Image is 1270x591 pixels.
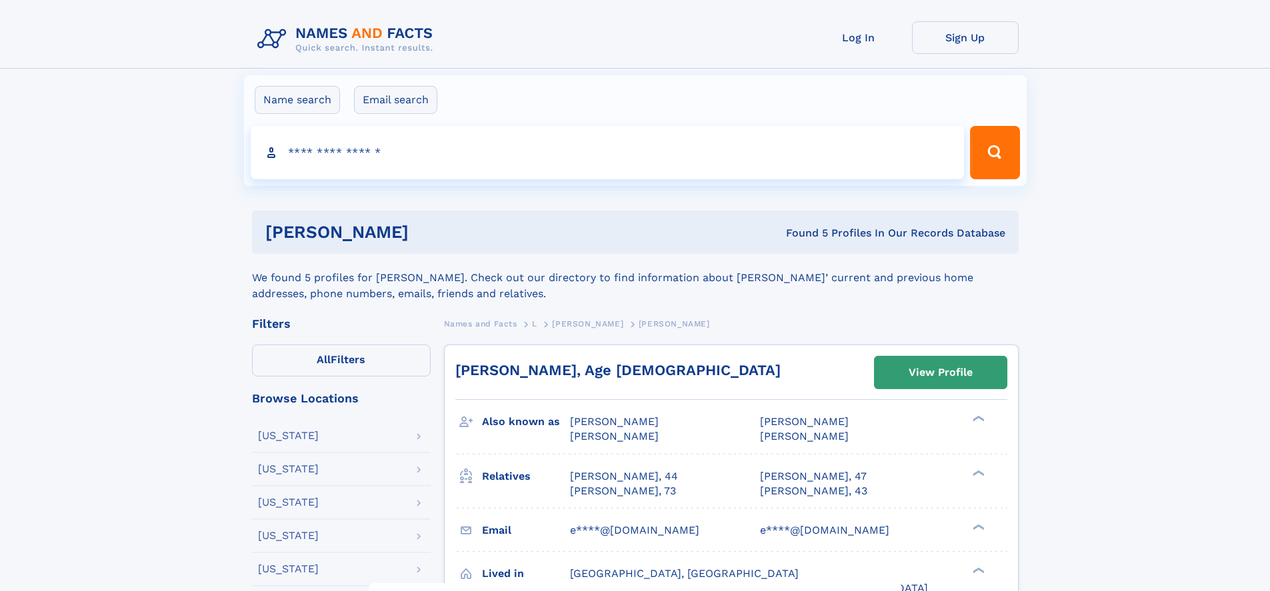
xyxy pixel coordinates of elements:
[570,430,659,442] span: [PERSON_NAME]
[252,21,444,57] img: Logo Names and Facts
[970,126,1019,179] button: Search Button
[265,224,597,241] h1: [PERSON_NAME]
[252,344,431,376] label: Filters
[570,484,676,498] a: [PERSON_NAME], 73
[255,86,340,114] label: Name search
[639,319,710,328] span: [PERSON_NAME]
[258,464,319,474] div: [US_STATE]
[912,21,1019,54] a: Sign Up
[552,315,623,332] a: [PERSON_NAME]
[258,430,319,441] div: [US_STATE]
[354,86,437,114] label: Email search
[482,410,570,433] h3: Also known as
[760,469,867,484] a: [PERSON_NAME], 47
[317,353,331,366] span: All
[258,530,319,541] div: [US_STATE]
[969,566,985,574] div: ❯
[597,226,1005,241] div: Found 5 Profiles In Our Records Database
[532,319,537,328] span: L
[482,519,570,542] h3: Email
[969,414,985,423] div: ❯
[482,562,570,585] h3: Lived in
[251,126,965,179] input: search input
[570,415,659,428] span: [PERSON_NAME]
[909,357,973,388] div: View Profile
[875,356,1007,388] a: View Profile
[760,430,849,442] span: [PERSON_NAME]
[455,362,781,378] a: [PERSON_NAME], Age [DEMOGRAPHIC_DATA]
[570,469,678,484] a: [PERSON_NAME], 44
[252,392,431,404] div: Browse Locations
[570,567,799,580] span: [GEOGRAPHIC_DATA], [GEOGRAPHIC_DATA]
[252,254,1019,302] div: We found 5 profiles for [PERSON_NAME]. Check out our directory to find information about [PERSON_...
[969,468,985,477] div: ❯
[482,465,570,488] h3: Relatives
[444,315,517,332] a: Names and Facts
[532,315,537,332] a: L
[805,21,912,54] a: Log In
[552,319,623,328] span: [PERSON_NAME]
[252,318,431,330] div: Filters
[258,497,319,508] div: [US_STATE]
[760,484,867,498] a: [PERSON_NAME], 43
[760,415,849,428] span: [PERSON_NAME]
[258,564,319,574] div: [US_STATE]
[969,522,985,531] div: ❯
